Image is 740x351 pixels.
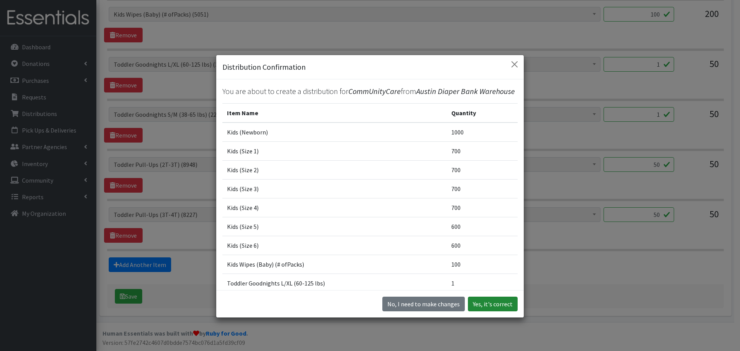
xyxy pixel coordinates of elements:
td: 700 [447,180,518,198]
h5: Distribution Confirmation [222,61,306,73]
button: Close [508,58,521,71]
td: Kids (Size 1) [222,142,447,161]
button: No I need to make changes [382,297,465,311]
td: 1 [447,274,518,293]
td: Kids Wipes (Baby) (# ofPacks) [222,255,447,274]
th: Item Name [222,104,447,123]
td: Kids (Newborn) [222,123,447,142]
td: 100 [447,255,518,274]
td: Kids (Size 3) [222,180,447,198]
td: Kids (Size 6) [222,236,447,255]
td: Kids (Size 4) [222,198,447,217]
td: 600 [447,236,518,255]
span: CommUnityCare [348,86,401,96]
th: Quantity [447,104,518,123]
td: 600 [447,217,518,236]
button: Yes, it's correct [468,297,518,311]
td: Kids (Size 2) [222,161,447,180]
span: Austin Diaper Bank Warehouse [416,86,515,96]
td: Toddler Goodnights L/XL (60-125 lbs) [222,274,447,293]
td: Kids (Size 5) [222,217,447,236]
td: 700 [447,198,518,217]
td: 1000 [447,123,518,142]
td: 700 [447,161,518,180]
p: You are about to create a distribution for from [222,86,518,97]
td: 700 [447,142,518,161]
